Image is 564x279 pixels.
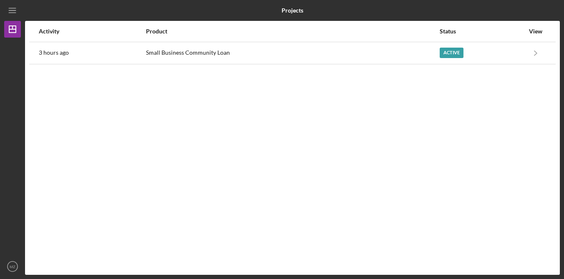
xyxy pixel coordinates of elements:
[440,28,524,35] div: Status
[282,7,303,14] b: Projects
[146,43,439,63] div: Small Business Community Loan
[4,258,21,275] button: MZ
[39,49,69,56] time: 2025-09-09 22:04
[525,28,546,35] div: View
[39,28,145,35] div: Activity
[146,28,439,35] div: Product
[10,264,15,269] text: MZ
[440,48,463,58] div: Active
